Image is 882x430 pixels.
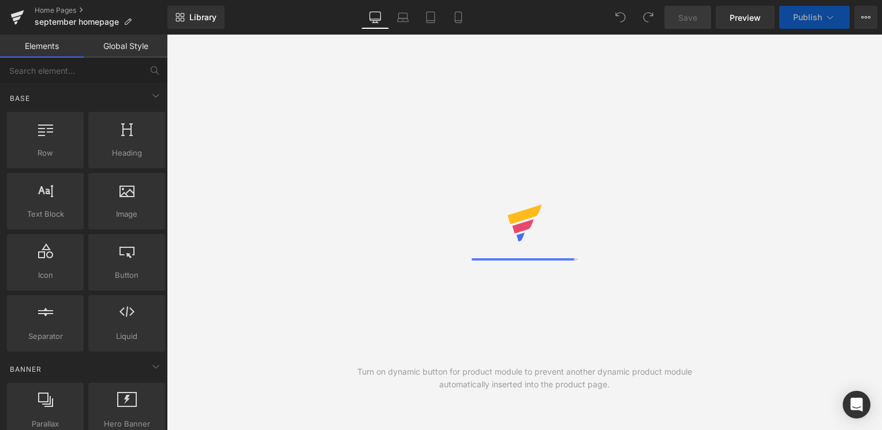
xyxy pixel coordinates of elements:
a: Global Style [84,35,167,58]
button: Publish [779,6,850,29]
div: Turn on dynamic button for product module to prevent another dynamic product module automatically... [346,365,704,391]
button: Undo [609,6,632,29]
span: Row [10,147,80,159]
span: Base [9,93,31,104]
span: Text Block [10,208,80,220]
a: New Library [167,6,225,29]
span: Heading [92,147,162,159]
span: Banner [9,364,43,375]
span: Liquid [92,330,162,342]
span: Hero Banner [92,418,162,430]
a: Tablet [417,6,444,29]
span: Icon [10,269,80,281]
a: Desktop [361,6,389,29]
span: Button [92,269,162,281]
span: Image [92,208,162,220]
a: Mobile [444,6,472,29]
span: Preview [730,12,761,24]
button: Redo [637,6,660,29]
a: Laptop [389,6,417,29]
span: Save [678,12,697,24]
div: Open Intercom Messenger [843,391,870,418]
span: Parallax [10,418,80,430]
span: Publish [793,13,822,22]
button: More [854,6,877,29]
span: Library [189,12,216,22]
span: september homepage [35,17,119,27]
a: Preview [716,6,775,29]
span: Separator [10,330,80,342]
a: Home Pages [35,6,167,15]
